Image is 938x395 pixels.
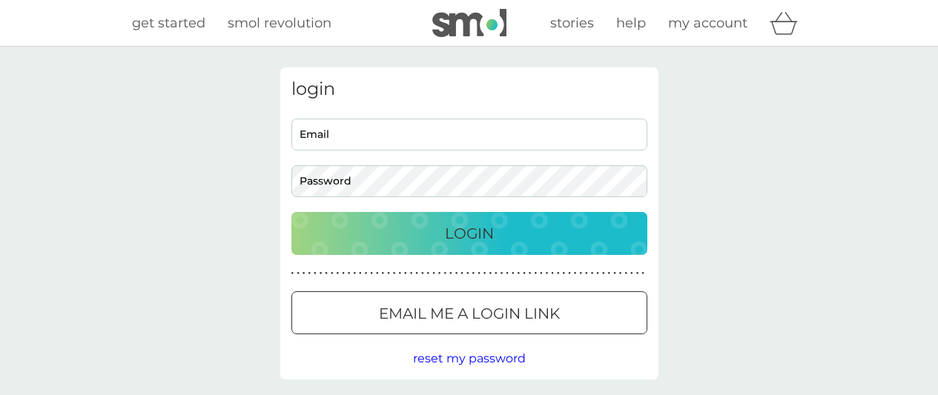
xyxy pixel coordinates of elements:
span: get started [132,15,205,31]
p: ● [382,270,385,277]
p: ● [512,270,515,277]
p: ● [472,270,475,277]
p: ● [365,270,368,277]
p: ● [404,270,407,277]
p: ● [421,270,424,277]
p: ● [557,270,560,277]
p: Login [445,222,494,245]
a: smol revolution [228,13,331,34]
p: ● [523,270,526,277]
p: ● [563,270,566,277]
p: ● [608,270,611,277]
p: ● [398,270,401,277]
p: ● [303,270,305,277]
span: smol revolution [228,15,331,31]
p: ● [585,270,588,277]
p: ● [308,270,311,277]
a: help [616,13,646,34]
p: ● [370,270,373,277]
p: ● [415,270,418,277]
p: ● [331,270,334,277]
p: ● [353,270,356,277]
p: ● [518,270,521,277]
p: Email me a login link [379,302,560,325]
p: ● [443,270,446,277]
button: Login [291,212,647,255]
p: ● [359,270,362,277]
p: ● [501,270,503,277]
p: ● [387,270,390,277]
p: ● [325,270,328,277]
p: ● [410,270,413,277]
p: ● [291,270,294,277]
p: ● [546,270,549,277]
p: ● [376,270,379,277]
a: my account [668,13,747,34]
p: ● [427,270,430,277]
p: ● [534,270,537,277]
button: Email me a login link [291,291,647,334]
p: ● [641,270,644,277]
p: ● [574,270,577,277]
p: ● [466,270,469,277]
p: ● [579,270,582,277]
p: ● [455,270,458,277]
span: stories [550,15,594,31]
a: get started [132,13,205,34]
p: ● [591,270,594,277]
p: ● [619,270,622,277]
span: help [616,15,646,31]
p: ● [551,270,554,277]
p: ● [314,270,317,277]
img: smol [432,9,506,37]
p: ● [568,270,571,277]
p: ● [320,270,323,277]
p: ● [337,270,340,277]
p: ● [596,270,599,277]
p: ● [432,270,435,277]
p: ● [624,270,627,277]
p: ● [478,270,480,277]
p: ● [495,270,498,277]
p: ● [297,270,300,277]
p: ● [460,270,463,277]
span: reset my password [413,351,526,365]
h3: login [291,79,647,100]
p: ● [348,270,351,277]
p: ● [613,270,616,277]
p: ● [529,270,532,277]
a: stories [550,13,594,34]
p: ● [636,270,639,277]
p: ● [438,270,441,277]
button: reset my password [413,349,526,368]
p: ● [630,270,633,277]
span: my account [668,15,747,31]
p: ● [489,270,492,277]
p: ● [342,270,345,277]
p: ● [393,270,396,277]
p: ● [540,270,543,277]
div: basket [770,8,807,38]
p: ● [483,270,486,277]
p: ● [449,270,452,277]
p: ● [506,270,509,277]
p: ● [602,270,605,277]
